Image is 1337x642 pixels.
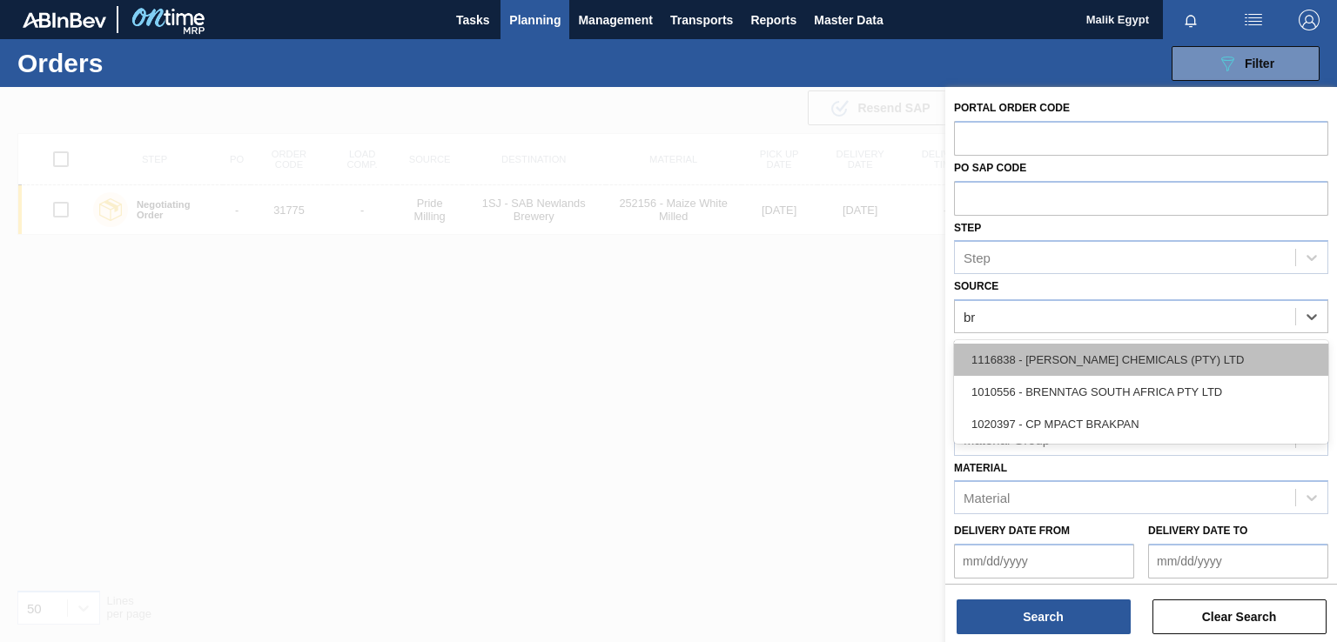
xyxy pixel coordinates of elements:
[964,251,991,265] div: Step
[1148,544,1328,578] input: mm/dd/yyyy
[814,10,883,30] span: Master Data
[454,10,492,30] span: Tasks
[1148,525,1247,537] label: Delivery Date to
[954,525,1070,537] label: Delivery Date from
[1172,46,1320,81] button: Filter
[954,544,1134,578] input: mm/dd/yyyy
[954,222,981,234] label: Step
[23,12,106,28] img: TNhmsLtSVTkK8tSr43FrP2fwEKptu5GPRR3wAAAABJRU5ErkJggg==
[954,339,1024,351] label: Destination
[964,491,1010,505] div: Material
[1163,8,1219,32] button: Notifications
[954,344,1328,376] div: 1116838 - [PERSON_NAME] CHEMICALS (PTY) LTD
[1245,57,1274,70] span: Filter
[1243,10,1264,30] img: userActions
[954,462,1007,474] label: Material
[954,376,1328,408] div: 1010556 - BRENNTAG SOUTH AFRICA PTY LTD
[509,10,561,30] span: Planning
[954,162,1026,174] label: PO SAP Code
[954,280,998,292] label: Source
[954,102,1070,114] label: Portal Order Code
[1299,10,1320,30] img: Logout
[578,10,653,30] span: Management
[750,10,796,30] span: Reports
[670,10,733,30] span: Transports
[954,408,1328,440] div: 1020397 - CP MPACT BRAKPAN
[17,53,267,73] h1: Orders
